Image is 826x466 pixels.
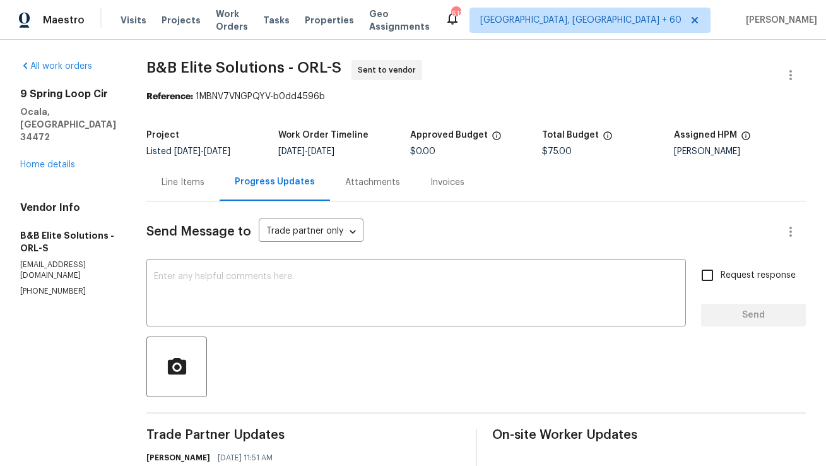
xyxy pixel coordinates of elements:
div: 1MBNV7VNGPQYV-b0dd4596b [146,90,806,103]
div: Progress Updates [235,176,315,188]
div: 611 [451,8,460,20]
h4: Vendor Info [20,201,116,214]
a: Home details [20,160,75,169]
span: B&B Elite Solutions - ORL-S [146,60,341,75]
span: The hpm assigned to this work order. [741,131,751,147]
div: Attachments [345,176,400,189]
span: Geo Assignments [369,8,430,33]
span: On-site Worker Updates [492,429,806,441]
h5: Approved Budget [410,131,488,140]
span: Request response [721,269,796,282]
h5: B&B Elite Solutions - ORL-S [20,229,116,254]
span: Sent to vendor [358,64,421,76]
span: The total cost of line items that have been approved by both Opendoor and the Trade Partner. This... [492,131,502,147]
h5: Work Order Timeline [278,131,369,140]
h5: Project [146,131,179,140]
span: Projects [162,14,201,27]
span: [PERSON_NAME] [741,14,817,27]
span: Maestro [43,14,85,27]
span: - [278,147,334,156]
div: Invoices [430,176,464,189]
h5: Total Budget [542,131,599,140]
span: Listed [146,147,230,156]
div: Line Items [162,176,204,189]
span: $75.00 [542,147,572,156]
p: [EMAIL_ADDRESS][DOMAIN_NAME] [20,260,116,281]
a: All work orders [20,62,92,71]
span: [DATE] 11:51 AM [218,451,273,464]
span: Send Message to [146,225,251,238]
span: [GEOGRAPHIC_DATA], [GEOGRAPHIC_DATA] + 60 [480,14,681,27]
span: The total cost of line items that have been proposed by Opendoor. This sum includes line items th... [603,131,613,147]
span: Visits [121,14,146,27]
h5: Assigned HPM [674,131,737,140]
div: Trade partner only [259,222,363,242]
span: Tasks [263,16,290,25]
span: Trade Partner Updates [146,429,461,441]
span: - [174,147,230,156]
div: [PERSON_NAME] [674,147,806,156]
span: Work Orders [216,8,248,33]
h5: Ocala, [GEOGRAPHIC_DATA] 34472 [20,105,116,143]
p: [PHONE_NUMBER] [20,286,116,297]
span: [DATE] [204,147,230,156]
span: [DATE] [174,147,201,156]
h6: [PERSON_NAME] [146,451,210,464]
b: Reference: [146,92,193,101]
span: Properties [305,14,354,27]
span: $0.00 [410,147,435,156]
span: [DATE] [278,147,305,156]
span: [DATE] [308,147,334,156]
h2: 9 Spring Loop Cir [20,88,116,100]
